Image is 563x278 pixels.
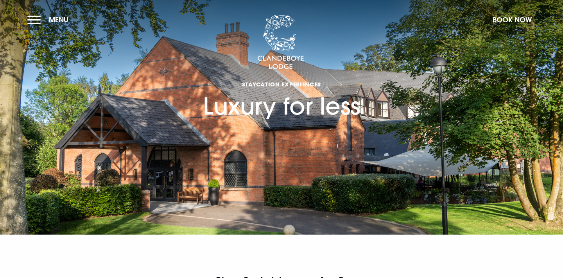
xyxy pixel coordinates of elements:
[489,11,536,28] button: Book Now
[203,46,360,120] h1: Luxury for less
[49,15,68,24] span: Menu
[257,15,304,70] img: Clandeboye Lodge
[203,81,360,88] span: Staycation Experiences
[27,11,72,28] button: Menu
